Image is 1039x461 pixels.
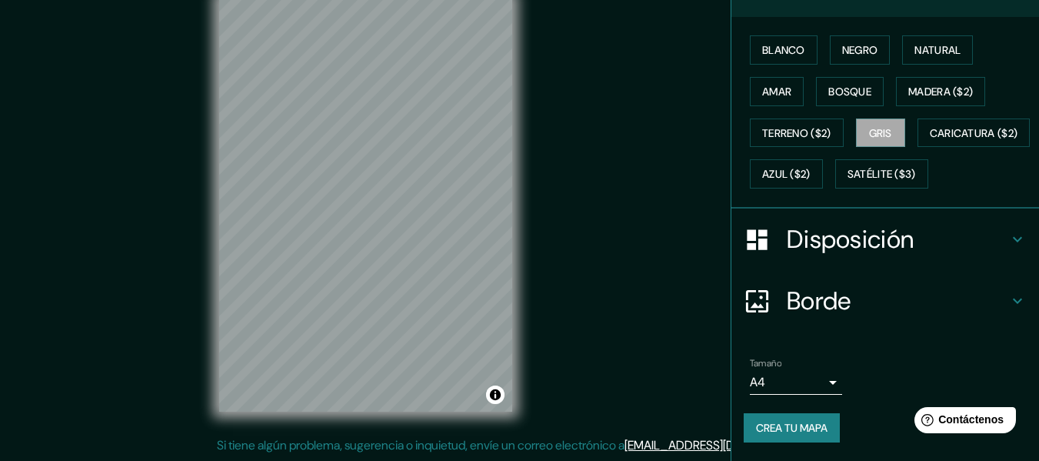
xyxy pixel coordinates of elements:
[830,35,891,65] button: Negro
[842,43,878,57] font: Negro
[930,126,1018,140] font: Caricatura ($2)
[902,35,973,65] button: Natural
[750,374,765,390] font: A4
[731,209,1039,270] div: Disposición
[217,437,624,453] font: Si tiene algún problema, sugerencia o inquietud, envíe un correo electrónico a
[756,421,828,435] font: Crea tu mapa
[762,85,791,99] font: Amar
[750,159,823,189] button: Azul ($2)
[750,370,842,395] div: A4
[486,386,505,404] button: Activar o desactivar atribución
[896,77,985,106] button: Madera ($2)
[787,223,914,256] font: Disposición
[902,401,1022,444] iframe: Lanzador de widgets de ayuda
[914,43,961,57] font: Natural
[750,119,844,148] button: Terreno ($2)
[762,126,831,140] font: Terreno ($2)
[908,85,973,99] font: Madera ($2)
[731,270,1039,332] div: Borde
[624,437,814,453] a: [EMAIL_ADDRESS][DOMAIN_NAME]
[762,168,811,182] font: Azul ($2)
[835,159,928,189] button: Satélite ($3)
[750,35,818,65] button: Blanco
[856,119,905,148] button: Gris
[762,43,805,57] font: Blanco
[787,285,851,317] font: Borde
[917,119,1031,148] button: Caricatura ($2)
[828,85,871,99] font: Bosque
[744,413,840,443] button: Crea tu mapa
[750,77,804,106] button: Amar
[869,126,892,140] font: Gris
[750,357,781,369] font: Tamaño
[816,77,884,106] button: Bosque
[848,168,916,182] font: Satélite ($3)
